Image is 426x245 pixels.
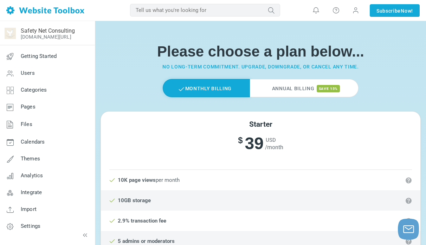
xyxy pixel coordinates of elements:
span: Themes [21,155,40,162]
h6: 39 [103,133,419,154]
span: Getting Started [21,53,57,59]
img: favicon.ico [5,28,16,39]
strong: 5 admins or moderators [118,238,175,244]
label: Monthly Billing [163,79,250,97]
small: No long-term commitment. Upgrade, downgrade, or cancel any time. [162,64,359,69]
span: Now! [401,7,413,15]
a: [DOMAIN_NAME][URL] [21,34,71,40]
li: per month [101,170,420,190]
input: Tell us what you're looking for [130,4,280,16]
span: Pages [21,104,35,110]
label: Annual Billing [250,79,359,97]
sup: $ [238,133,245,147]
span: Integrate [21,189,42,196]
span: Users [21,70,35,76]
strong: 10K page views [118,177,156,183]
h5: Starter [103,120,419,129]
h1: Please choose a plan below... [101,43,421,60]
span: save 15% [317,85,340,92]
span: Import [21,206,37,212]
span: Calendars [21,139,45,145]
strong: 10GB storage [118,197,151,204]
span: Settings [21,223,40,229]
span: /month [265,144,283,151]
button: Launch chat [398,219,419,240]
a: Safety Net Consulting [21,27,75,34]
span: Analytics [21,172,43,179]
li: Starter Plan [109,162,412,170]
a: SubscribeNow! [370,4,420,17]
strong: 2.9% transaction fee [118,218,166,224]
span: Files [21,121,32,127]
span: Categories [21,87,47,93]
span: USD [266,137,276,143]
